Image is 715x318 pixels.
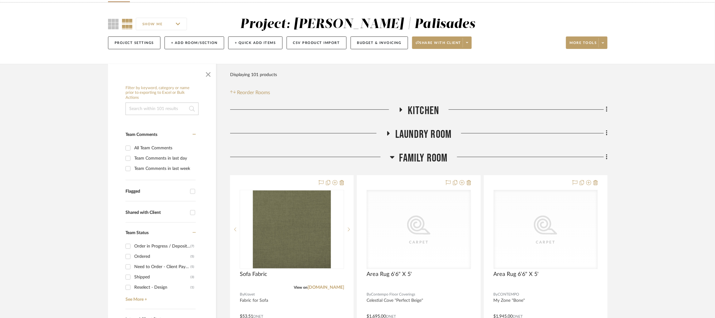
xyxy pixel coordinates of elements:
[126,231,149,235] span: Team Status
[126,103,199,115] input: Search within 101 results
[126,189,187,194] div: Flagged
[498,291,520,297] span: CONTEMPO
[287,36,347,49] button: CSV Product Import
[570,41,597,50] span: More tools
[134,262,190,272] div: Need to Order - Client Payment Received
[134,272,190,282] div: Shipped
[230,69,277,81] div: Displaying 101 products
[408,104,439,118] span: Kitchen
[244,291,255,297] span: Kravet
[240,18,476,31] div: Project: [PERSON_NAME] | Palisades
[190,282,194,292] div: (1)
[515,239,577,245] div: Carpet
[108,36,160,49] button: Project Settings
[134,143,194,153] div: All Team Comments
[202,67,214,79] button: Close
[134,252,190,262] div: Ordered
[124,292,196,302] a: See More +
[371,291,415,297] span: Contempo Floor Coverings
[240,291,244,297] span: By
[126,132,157,137] span: Team Comments
[134,164,194,174] div: Team Comments in last week
[230,89,270,96] button: Reorder Rooms
[308,285,344,290] a: [DOMAIN_NAME]
[237,89,270,96] span: Reorder Rooms
[399,152,448,165] span: Family Room
[190,262,194,272] div: (5)
[165,36,224,49] button: + Add Room/Section
[367,291,371,297] span: By
[367,271,412,278] span: Area Rug 6'6" X 5'
[494,291,498,297] span: By
[190,272,194,282] div: (3)
[228,36,283,49] button: + Quick Add Items
[240,271,267,278] span: Sofa Fabric
[294,286,308,289] span: View on
[253,190,331,268] img: Sofa Fabric
[134,282,190,292] div: Reselect - Design
[395,128,451,141] span: Laundry Room
[134,153,194,163] div: Team Comments in last day
[416,41,461,50] span: Share with client
[126,86,199,100] h6: Filter by keyword, category or name prior to exporting to Excel or Bulk Actions
[412,36,472,49] button: Share with client
[494,271,539,278] span: Area Rug 6'6" X 5'
[126,210,187,215] div: Shared with Client
[190,252,194,262] div: (5)
[351,36,408,49] button: Budget & Invoicing
[387,239,450,245] div: Carpet
[566,36,608,49] button: More tools
[190,241,194,251] div: (7)
[134,241,190,251] div: Order in Progress / Deposit Paid / Balance due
